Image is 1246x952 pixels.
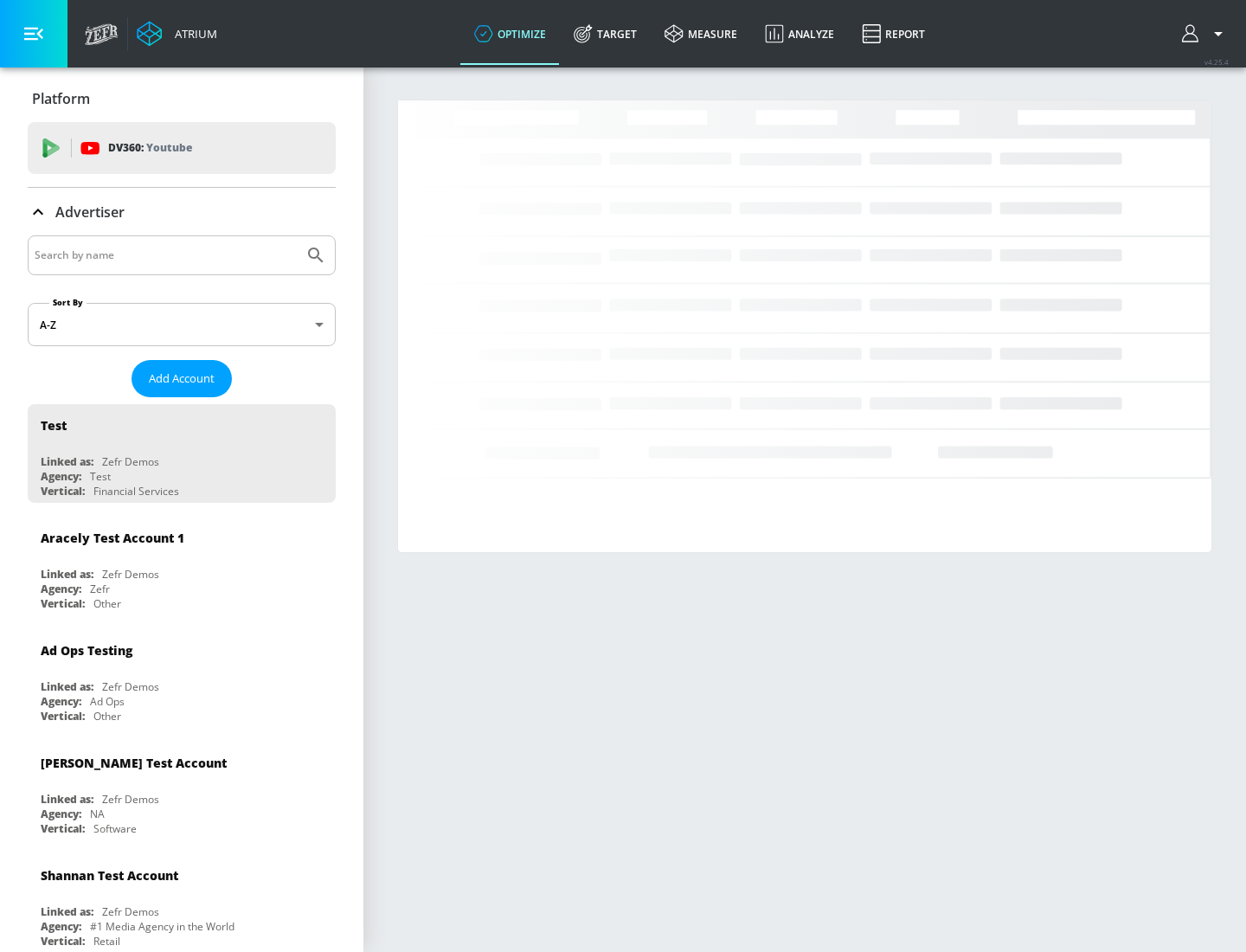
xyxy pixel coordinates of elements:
a: Report [848,3,939,65]
div: NA [90,807,105,821]
div: Zefr Demos [102,679,159,694]
div: [PERSON_NAME] Test Account [41,755,227,771]
div: Zefr Demos [102,904,159,919]
p: Youtube [146,138,192,157]
p: DV360: [108,138,192,158]
div: Vertical: [41,934,85,949]
div: Zefr Demos [102,792,159,807]
div: Financial Services [93,484,179,499]
label: Sort By [49,297,87,308]
div: Agency: [41,582,81,596]
div: Other [93,596,121,611]
div: TestLinked as:Zefr DemosAgency:TestVertical:Financial Services [28,404,336,503]
div: Agency: [41,807,81,821]
div: Ad Ops TestingLinked as:Zefr DemosAgency:Ad OpsVertical:Other [28,629,336,728]
a: measure [651,3,751,65]
span: v 4.25.4 [1204,57,1229,67]
div: Atrium [168,26,217,42]
input: Search by name [35,244,297,267]
span: Add Account [149,369,215,389]
a: Target [560,3,651,65]
p: Platform [32,89,90,108]
div: Zefr Demos [102,567,159,582]
div: [PERSON_NAME] Test AccountLinked as:Zefr DemosAgency:NAVertical:Software [28,742,336,840]
div: Linked as: [41,792,93,807]
div: Test [90,469,111,484]
div: Platform [28,74,336,123]
div: Agency: [41,919,81,934]
div: Vertical: [41,709,85,724]
div: #1 Media Agency in the World [90,919,234,934]
div: Ad Ops Testing [41,642,132,659]
div: Aracely Test Account 1Linked as:Zefr DemosAgency:ZefrVertical:Other [28,517,336,615]
div: DV360: Youtube [28,122,336,174]
a: optimize [460,3,560,65]
div: Test [41,417,67,434]
div: Vertical: [41,484,85,499]
div: Vertical: [41,596,85,611]
div: Retail [93,934,120,949]
div: Linked as: [41,904,93,919]
div: Aracely Test Account 1 [41,530,184,546]
div: Other [93,709,121,724]
div: Zefr Demos [102,454,159,469]
div: Linked as: [41,567,93,582]
div: Zefr [90,582,110,596]
div: Agency: [41,694,81,709]
p: Advertiser [55,203,125,222]
div: Software [93,821,137,836]
a: Analyze [751,3,848,65]
a: Atrium [137,21,217,47]
div: Agency: [41,469,81,484]
div: Ad Ops [90,694,125,709]
div: Advertiser [28,188,336,236]
div: Linked as: [41,679,93,694]
div: Vertical: [41,821,85,836]
div: Linked as: [41,454,93,469]
div: A-Z [28,303,336,346]
div: Shannan Test Account [41,867,178,884]
button: Add Account [132,360,232,397]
